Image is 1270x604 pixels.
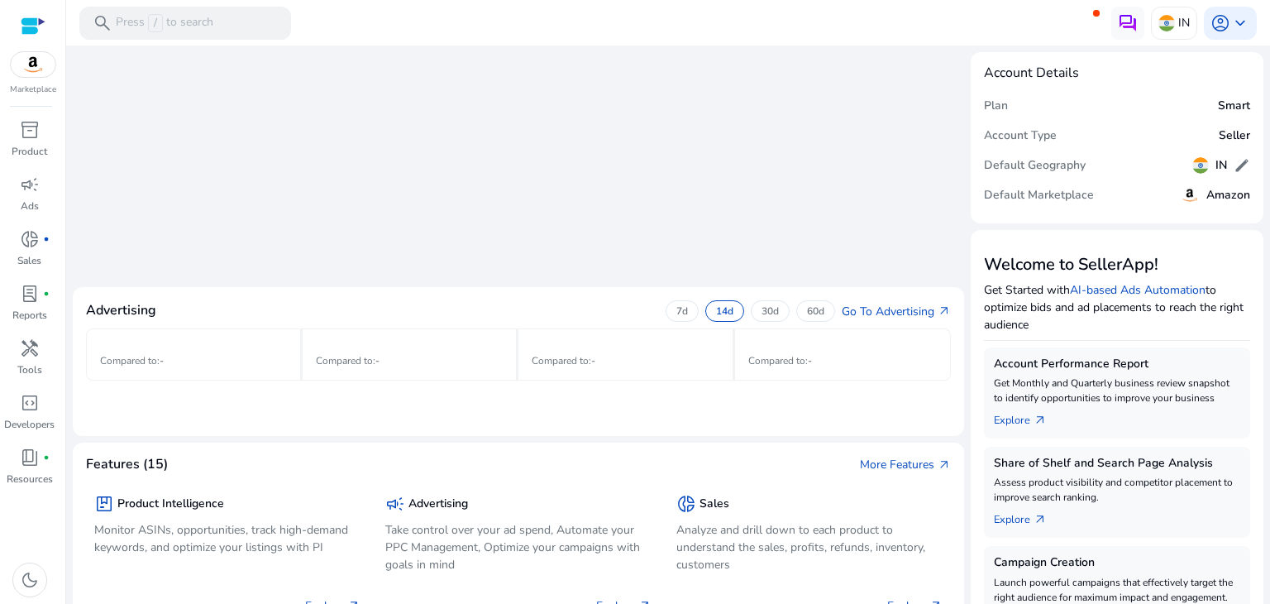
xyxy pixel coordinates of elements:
[93,13,112,33] span: search
[994,556,1240,570] h5: Campaign Creation
[385,521,652,573] p: Take control over your ad spend, Automate your PPC Management, Optimize your campaigns with goals...
[994,475,1240,505] p: Assess product visibility and competitor placement to improve search ranking.
[1234,157,1250,174] span: edit
[984,65,1079,81] h4: Account Details
[7,472,53,487] p: Resources
[984,255,1250,275] h3: Welcome to SellerApp!
[1034,513,1047,526] span: arrow_outward
[994,357,1240,372] h5: Account Performance Report
[375,354,380,367] span: -
[984,159,1086,173] h5: Default Geography
[860,456,951,473] a: More Featuresarrow_outward
[1070,282,1206,298] a: AI-based Ads Automation
[1178,8,1190,37] p: IN
[385,494,405,514] span: campaign
[20,120,40,140] span: inventory_2
[984,129,1057,143] h5: Account Type
[1218,99,1250,113] h5: Smart
[842,303,951,320] a: Go To Advertisingarrow_outward
[676,494,696,514] span: donut_small
[984,189,1094,203] h5: Default Marketplace
[532,353,719,368] p: Compared to :
[938,458,951,472] span: arrow_outward
[20,338,40,358] span: handyman
[1210,13,1230,33] span: account_circle
[20,448,40,467] span: book_4
[17,253,41,268] p: Sales
[748,353,938,368] p: Compared to :
[316,353,504,368] p: Compared to :
[807,304,824,318] p: 60d
[94,521,360,556] p: Monitor ASINs, opportunities, track high-demand keywords, and optimize your listings with PI
[1192,157,1209,174] img: in.svg
[938,304,951,318] span: arrow_outward
[11,52,55,77] img: amazon.svg
[1219,129,1250,143] h5: Seller
[994,457,1240,471] h5: Share of Shelf and Search Page Analysis
[17,362,42,377] p: Tools
[1158,15,1175,31] img: in.svg
[21,199,39,213] p: Ads
[984,99,1008,113] h5: Plan
[160,354,164,367] span: -
[86,457,168,472] h4: Features (15)
[20,229,40,249] span: donut_small
[1034,414,1047,427] span: arrow_outward
[1180,185,1200,205] img: amazon.svg
[4,417,55,432] p: Developers
[984,281,1250,333] p: Get Started with to optimize bids and ad placements to reach the right audience
[20,570,40,590] span: dark_mode
[1215,159,1227,173] h5: IN
[148,14,163,32] span: /
[86,303,156,319] h4: Advertising
[12,308,47,323] p: Reports
[20,393,40,413] span: code_blocks
[994,376,1240,405] p: Get Monthly and Quarterly business review snapshot to identify opportunities to improve your busi...
[12,144,47,159] p: Product
[43,454,50,461] span: fiber_manual_record
[762,304,779,318] p: 30d
[10,84,56,96] p: Marketplace
[100,353,287,368] p: Compared to :
[20,284,40,304] span: lab_profile
[20,175,40,194] span: campaign
[591,354,595,367] span: -
[676,304,688,318] p: 7d
[408,497,468,511] h5: Advertising
[994,505,1060,528] a: Explorearrow_outward
[994,405,1060,429] a: Explorearrow_outward
[699,497,729,511] h5: Sales
[808,354,812,367] span: -
[94,494,114,514] span: package
[1206,189,1250,203] h5: Amazon
[117,497,224,511] h5: Product Intelligence
[43,236,50,242] span: fiber_manual_record
[43,290,50,297] span: fiber_manual_record
[716,304,733,318] p: 14d
[1230,13,1250,33] span: keyboard_arrow_down
[676,521,943,573] p: Analyze and drill down to each product to understand the sales, profits, refunds, inventory, cust...
[116,14,213,32] p: Press to search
